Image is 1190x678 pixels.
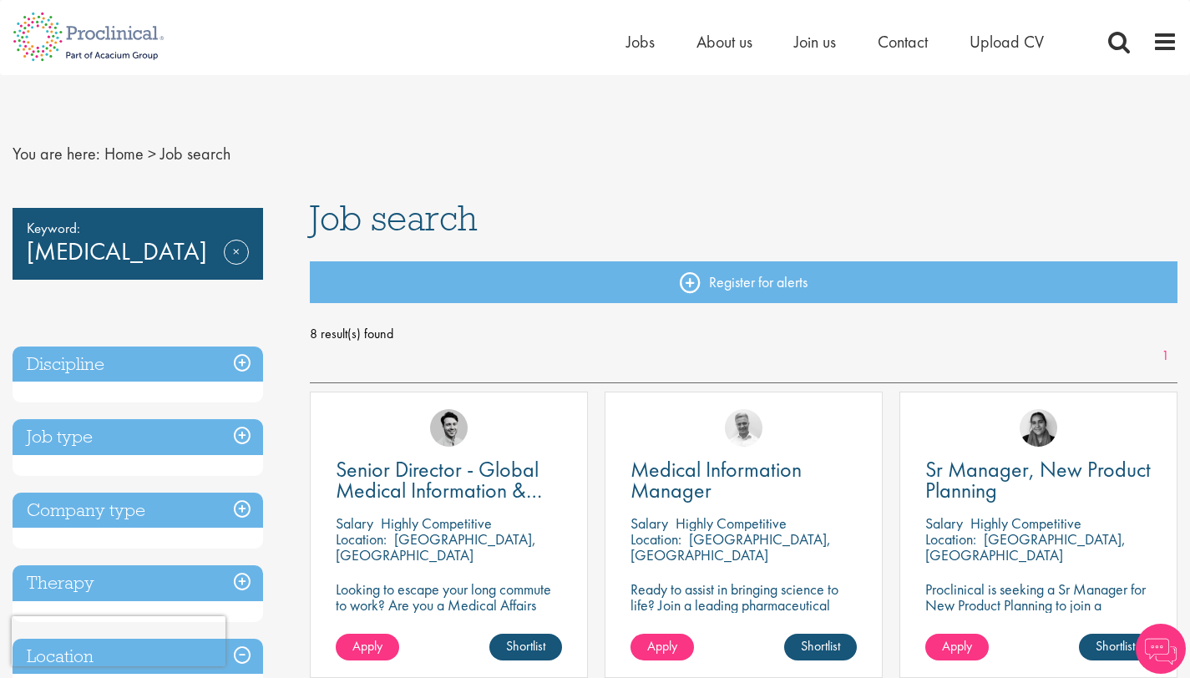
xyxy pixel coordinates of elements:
[626,31,655,53] a: Jobs
[13,493,263,529] h3: Company type
[13,565,263,601] h3: Therapy
[676,514,787,533] p: Highly Competitive
[336,459,562,501] a: Senior Director - Global Medical Information & Medical Affairs
[310,195,478,240] span: Job search
[878,31,928,53] a: Contact
[925,529,976,549] span: Location:
[336,514,373,533] span: Salary
[1136,624,1186,674] img: Chatbot
[310,321,1177,347] span: 8 result(s) found
[104,143,144,164] a: breadcrumb link
[942,637,972,655] span: Apply
[784,634,857,660] a: Shortlist
[336,529,536,564] p: [GEOGRAPHIC_DATA], [GEOGRAPHIC_DATA]
[12,616,225,666] iframe: reCAPTCHA
[925,514,963,533] span: Salary
[13,347,263,382] h3: Discipline
[725,409,762,447] img: Joshua Bye
[630,529,831,564] p: [GEOGRAPHIC_DATA], [GEOGRAPHIC_DATA]
[630,459,857,501] a: Medical Information Manager
[13,208,263,280] div: [MEDICAL_DATA]
[1153,347,1177,366] a: 1
[27,216,249,240] span: Keyword:
[630,455,802,504] span: Medical Information Manager
[160,143,230,164] span: Job search
[489,634,562,660] a: Shortlist
[970,514,1081,533] p: Highly Competitive
[630,581,857,660] p: Ready to assist in bringing science to life? Join a leading pharmaceutical company to play a key ...
[352,637,382,655] span: Apply
[224,240,249,288] a: Remove
[630,529,681,549] span: Location:
[1079,634,1152,660] a: Shortlist
[630,634,694,660] a: Apply
[925,581,1152,629] p: Proclinical is seeking a Sr Manager for New Product Planning to join a dynamic team on a permanen...
[336,581,562,645] p: Looking to escape your long commute to work? Are you a Medical Affairs Professional? Unlock your ...
[336,455,542,525] span: Senior Director - Global Medical Information & Medical Affairs
[925,634,989,660] a: Apply
[925,529,1126,564] p: [GEOGRAPHIC_DATA], [GEOGRAPHIC_DATA]
[148,143,156,164] span: >
[925,459,1152,501] a: Sr Manager, New Product Planning
[310,261,1177,303] a: Register for alerts
[925,455,1151,504] span: Sr Manager, New Product Planning
[336,529,387,549] span: Location:
[1020,409,1057,447] img: Anjali Parbhu
[381,514,492,533] p: Highly Competitive
[336,634,399,660] a: Apply
[794,31,836,53] a: Join us
[430,409,468,447] img: Thomas Pinnock
[970,31,1044,53] a: Upload CV
[630,514,668,533] span: Salary
[13,419,263,455] h3: Job type
[13,143,100,164] span: You are here:
[647,637,677,655] span: Apply
[696,31,752,53] a: About us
